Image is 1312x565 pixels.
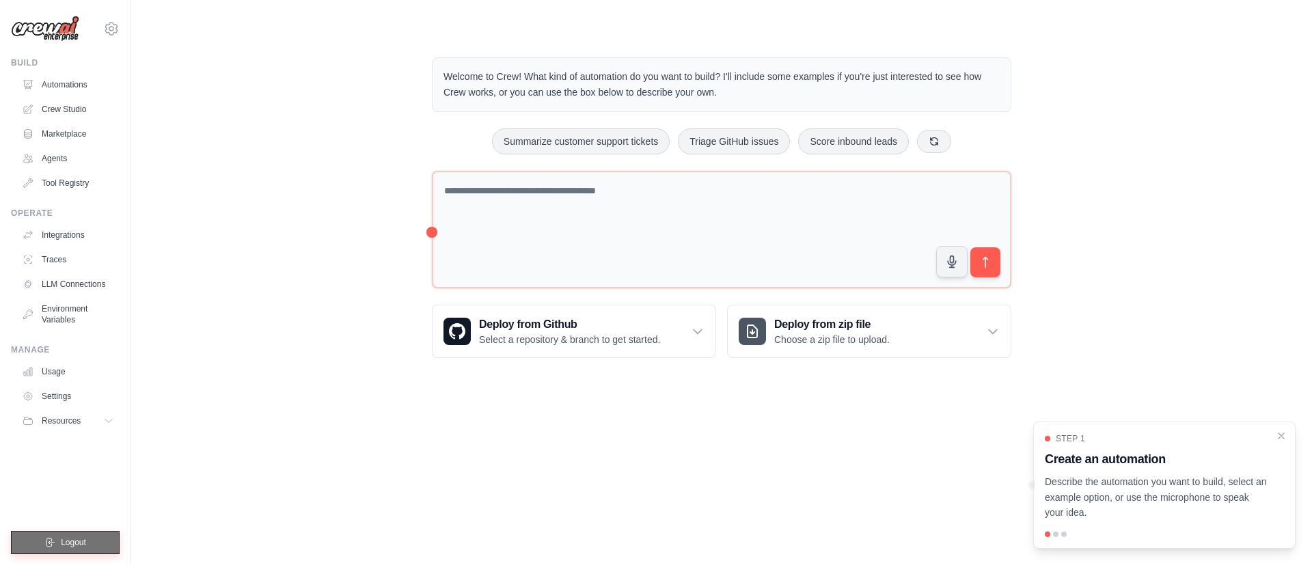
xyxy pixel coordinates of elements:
a: Usage [16,361,120,383]
a: Tool Registry [16,172,120,194]
span: Logout [61,537,86,548]
p: Select a repository & branch to get started. [479,333,660,346]
h3: Deploy from zip file [774,316,890,333]
p: Describe the automation you want to build, select an example option, or use the microphone to spe... [1045,474,1268,521]
iframe: Chat Widget [1244,499,1312,565]
button: Close walkthrough [1276,430,1287,441]
p: Choose a zip file to upload. [774,333,890,346]
div: Build [11,57,120,68]
a: Settings [16,385,120,407]
a: Crew Studio [16,98,120,120]
span: Step 1 [1056,433,1085,444]
button: Resources [16,410,120,432]
a: LLM Connections [16,273,120,295]
button: Triage GitHub issues [678,128,790,154]
a: Traces [16,249,120,271]
h3: Create an automation [1045,450,1268,469]
a: Marketplace [16,123,120,145]
a: Integrations [16,224,120,246]
div: Operate [11,208,120,219]
button: Logout [11,531,120,554]
a: Environment Variables [16,298,120,331]
div: Manage [11,344,120,355]
p: Welcome to Crew! What kind of automation do you want to build? I'll include some examples if you'... [443,69,1000,100]
img: Logo [11,16,79,42]
span: Resources [42,415,81,426]
button: Score inbound leads [798,128,909,154]
h3: Deploy from Github [479,316,660,333]
a: Automations [16,74,120,96]
button: Summarize customer support tickets [492,128,670,154]
a: Agents [16,148,120,169]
